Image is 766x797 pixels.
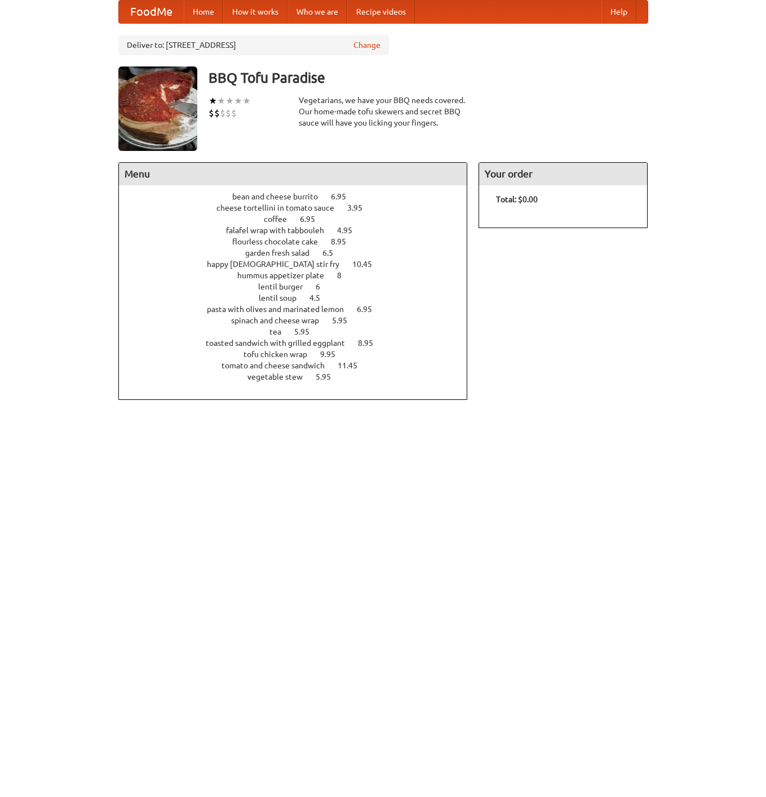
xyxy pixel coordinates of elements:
[264,215,336,224] a: coffee 6.95
[259,293,308,302] span: lentil soup
[231,316,368,325] a: spinach and cheese wrap 5.95
[332,316,358,325] span: 5.95
[299,95,468,128] div: Vegetarians, we have your BBQ needs covered. Our home-made tofu skewers and secret BBQ sauce will...
[226,226,373,235] a: falafel wrap with tabbouleh 4.95
[245,248,354,257] a: garden fresh salad 6.5
[331,237,357,246] span: 8.95
[222,361,378,370] a: tomato and cheese sandwich 11.45
[309,293,331,302] span: 4.5
[225,107,231,119] li: $
[316,372,342,381] span: 5.95
[217,95,225,107] li: ★
[258,282,341,291] a: lentil burger 6
[357,305,383,314] span: 6.95
[119,163,467,185] h4: Menu
[258,282,314,291] span: lentil burger
[220,107,225,119] li: $
[207,260,393,269] a: happy [DEMOGRAPHIC_DATA] stir fry 10.45
[216,203,346,212] span: cheese tortellini in tomato sauce
[231,107,237,119] li: $
[118,35,389,55] div: Deliver to: [STREET_ADDRESS]
[206,339,356,348] span: toasted sandwich with grilled eggplant
[338,361,369,370] span: 11.45
[300,215,326,224] span: 6.95
[601,1,636,23] a: Help
[206,339,394,348] a: toasted sandwich with grilled eggplant 8.95
[232,192,329,201] span: bean and cheese burrito
[223,1,287,23] a: How it works
[232,192,367,201] a: bean and cheese burrito 6.95
[353,39,380,51] a: Change
[264,215,298,224] span: coffee
[232,237,329,246] span: flourless chocolate cake
[337,271,353,280] span: 8
[209,107,214,119] li: $
[247,372,314,381] span: vegetable stew
[184,1,223,23] a: Home
[337,226,364,235] span: 4.95
[207,305,355,314] span: pasta with olives and marinated lemon
[207,305,393,314] a: pasta with olives and marinated lemon 6.95
[287,1,347,23] a: Who we are
[347,1,415,23] a: Recipe videos
[234,95,242,107] li: ★
[358,339,384,348] span: 8.95
[231,316,330,325] span: spinach and cheese wrap
[209,66,648,89] h3: BBQ Tofu Paradise
[243,350,356,359] a: tofu chicken wrap 9.95
[294,327,321,336] span: 5.95
[243,350,318,359] span: tofu chicken wrap
[269,327,293,336] span: tea
[331,192,357,201] span: 6.95
[352,260,383,269] span: 10.45
[259,293,341,302] a: lentil soup 4.5
[237,271,335,280] span: hummus appetizer plate
[242,95,251,107] li: ★
[247,372,352,381] a: vegetable stew 5.95
[214,107,220,119] li: $
[320,350,347,359] span: 9.95
[209,95,217,107] li: ★
[232,237,367,246] a: flourless chocolate cake 8.95
[347,203,374,212] span: 3.95
[225,95,234,107] li: ★
[216,203,383,212] a: cheese tortellini in tomato sauce 3.95
[316,282,331,291] span: 6
[119,1,184,23] a: FoodMe
[479,163,647,185] h4: Your order
[496,195,538,204] b: Total: $0.00
[207,260,351,269] span: happy [DEMOGRAPHIC_DATA] stir fry
[118,66,197,151] img: angular.jpg
[222,361,336,370] span: tomato and cheese sandwich
[237,271,362,280] a: hummus appetizer plate 8
[245,248,321,257] span: garden fresh salad
[269,327,330,336] a: tea 5.95
[322,248,344,257] span: 6.5
[226,226,335,235] span: falafel wrap with tabbouleh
